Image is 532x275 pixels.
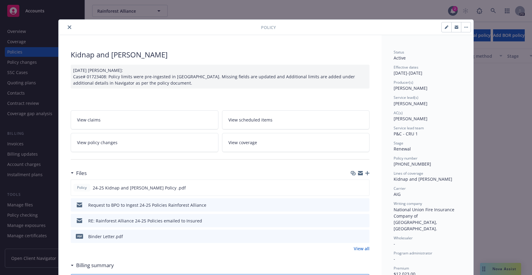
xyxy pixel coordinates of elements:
[394,266,409,271] span: Premium
[352,218,357,224] button: download file
[77,117,101,123] span: View claims
[76,234,83,238] span: pdf
[352,233,357,240] button: download file
[88,218,202,224] div: RE: Rainforest Alliance 24-25 Policies emailed to Insured
[352,202,357,208] button: download file
[394,251,432,256] span: Program administrator
[88,233,123,240] div: Binder Letter.pdf
[394,101,427,106] span: [PERSON_NAME]
[71,50,369,60] div: Kidnap and [PERSON_NAME]
[394,207,456,231] span: National Union Fire Insurance Company of [GEOGRAPHIC_DATA], [GEOGRAPHIC_DATA].
[394,186,406,191] span: Carrier
[261,24,276,31] span: Policy
[71,133,218,152] a: View policy changes
[394,131,418,137] span: P&C - CRU 1
[394,80,413,85] span: Producer(s)
[71,261,114,269] div: Billing summary
[76,169,87,177] h3: Files
[93,185,186,191] span: 24-25 Kidnap and [PERSON_NAME] Policy .pdf
[394,125,424,131] span: Service lead team
[394,146,411,152] span: Renewal
[394,256,395,262] span: -
[394,241,395,247] span: -
[71,110,218,129] a: View claims
[71,65,369,89] div: [DATE] [PERSON_NAME]: Case# 01723408: Policy limits were pre-ingested in [GEOGRAPHIC_DATA]. Missi...
[228,139,257,146] span: View coverage
[394,156,418,161] span: Policy number
[394,85,427,91] span: [PERSON_NAME]
[77,139,118,146] span: View policy changes
[394,141,403,146] span: Stage
[394,65,418,70] span: Effective dates
[394,65,461,76] div: [DATE] - [DATE]
[394,171,423,176] span: Lines of coverage
[394,116,427,121] span: [PERSON_NAME]
[362,202,367,208] button: preview file
[228,117,272,123] span: View scheduled items
[76,261,114,269] h3: Billing summary
[66,24,73,31] button: close
[394,50,404,55] span: Status
[394,55,406,61] span: Active
[88,202,206,208] div: Request to BPO to Ingest 24-25 Policies Rainforest Alliance
[394,110,403,115] span: AC(s)
[394,95,418,100] span: Service lead(s)
[394,161,431,167] span: [PHONE_NUMBER]
[354,245,369,252] a: View all
[222,133,370,152] a: View coverage
[222,110,370,129] a: View scheduled items
[362,233,367,240] button: preview file
[76,185,88,190] span: Policy
[71,169,87,177] div: Files
[361,185,367,191] button: preview file
[394,191,401,197] span: AIG
[394,235,413,241] span: Wholesaler
[394,201,422,206] span: Writing company
[394,176,461,182] div: Kidnap and [PERSON_NAME]
[362,218,367,224] button: preview file
[352,185,356,191] button: download file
